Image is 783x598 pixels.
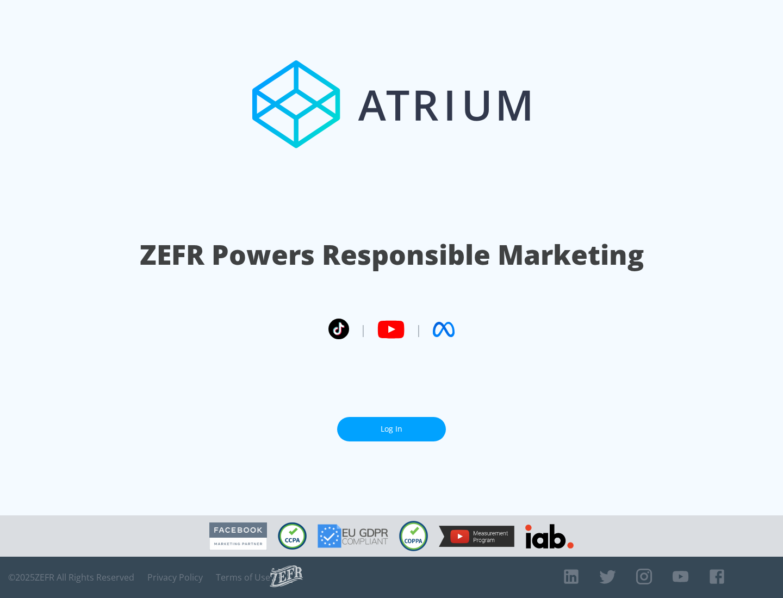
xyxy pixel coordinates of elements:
h1: ZEFR Powers Responsible Marketing [140,236,644,273]
span: | [415,321,422,338]
span: © 2025 ZEFR All Rights Reserved [8,572,134,583]
img: YouTube Measurement Program [439,526,514,547]
img: GDPR Compliant [318,524,388,548]
img: CCPA Compliant [278,522,307,550]
a: Log In [337,417,446,441]
img: IAB [525,524,574,549]
a: Terms of Use [216,572,270,583]
img: Facebook Marketing Partner [209,522,267,550]
span: | [360,321,366,338]
a: Privacy Policy [147,572,203,583]
img: COPPA Compliant [399,521,428,551]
